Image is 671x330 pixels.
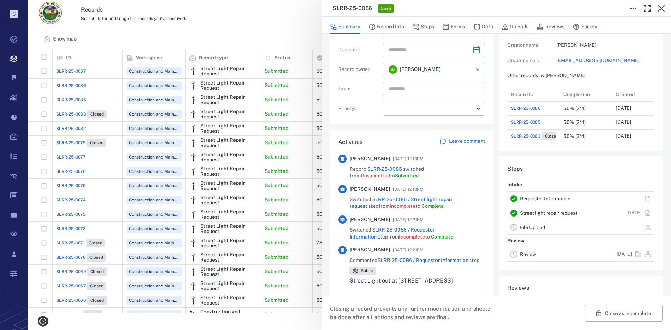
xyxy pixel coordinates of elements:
span: Incomplete [390,203,416,209]
p: Tags : [338,86,380,93]
p: Due date : [338,46,380,53]
p: Priority : [338,105,380,112]
span: Unsubmitted [361,173,390,178]
p: Closing a record prevents any further modification and should be done after all actions and revie... [330,305,496,322]
a: Review [520,251,536,257]
h6: Activities [338,138,362,146]
p: Street Light out at [STREET_ADDRESS] [349,277,485,285]
span: Closed [543,133,560,139]
p: Review [507,235,524,247]
span: [PERSON_NAME] [349,186,390,193]
p: [DATE] [616,251,632,258]
p: Record owner : [338,66,380,73]
p: C [10,10,18,18]
p: Leave comment [449,138,485,145]
div: J M [389,65,397,74]
p: [DATE] [626,210,642,217]
div: 50% (2/4) [563,134,586,139]
button: Steps [412,20,434,34]
a: SLRR-25-0086 / Requestor Information [377,257,468,263]
h6: Steps [507,165,654,173]
span: [PERSON_NAME] [349,155,390,162]
button: Reviews [537,20,564,34]
div: 50% (2/4) [563,106,586,111]
span: Public [359,268,375,274]
button: Toggle Fullscreen [640,1,654,15]
a: File Upload [520,225,545,230]
div: 50% (2/4) [563,120,586,125]
button: Open [473,65,483,74]
div: Record ID [507,87,560,101]
div: Completion [560,87,612,101]
button: Survey [573,20,597,34]
div: Citizen infoCreator name:[PERSON_NAME]Creator email:[EMAIL_ADDRESS][DOMAIN_NAME]Other records by ... [499,20,663,156]
span: Submitted [395,173,419,178]
div: Completion [563,85,590,104]
p: [DATE] [616,133,631,140]
div: Record ID [511,85,534,104]
span: [PERSON_NAME] [349,247,390,254]
div: — [389,104,474,112]
p: Creator name: [507,42,556,49]
a: SLRR-25-0086 [511,105,541,111]
a: SLRR-25-0083Closed [511,132,561,140]
div: Created [612,87,665,101]
a: SLRR-25-0086 / Requestor Information [349,227,435,240]
span: Commented step [349,257,479,264]
span: Switched step from to [349,227,485,240]
span: [DATE] 12:10PM [393,155,424,163]
p: [DATE] [616,105,631,112]
span: [DATE] 12:10PM [393,185,424,193]
p: Other records by [PERSON_NAME] [507,72,654,79]
span: Switched step from to [349,196,485,210]
p: [DATE] [616,119,631,126]
span: Complete [431,234,453,240]
span: Complete [421,203,444,209]
span: Record switched from to [349,166,485,179]
span: Help [16,5,30,11]
span: Incomplete [399,234,425,240]
button: Summary [330,20,360,34]
div: ReviewsThere is nothing here yet [499,276,663,320]
span: [DATE] 12:21PM [393,215,424,224]
p: Intake [507,179,522,191]
span: [DATE] 12:21PM [393,246,424,254]
button: Uploads [502,20,528,34]
button: Choose date [470,43,484,57]
p: Creator email: [507,57,556,64]
button: Close as incomplete [585,305,663,322]
a: Requestor Information [520,196,570,201]
span: [PERSON_NAME] [400,66,440,73]
h3: SLRR-25-0086 [333,4,372,13]
button: Record info [369,20,404,34]
span: SLRR-25-0083 [511,133,541,139]
div: ActivitiesLeave comment[PERSON_NAME][DATE] 12:10PMRecord SLRR-25-0086 switched fromUnsubmittedtoS... [330,130,493,320]
span: Open [379,6,392,12]
a: SLRR-25-0086 [367,166,402,172]
a: SLRR-25-0086 / Street light repair request [349,197,453,209]
a: [EMAIL_ADDRESS][DOMAIN_NAME] [556,57,654,64]
div: StepsIntakeRequestor InformationStreet light repair request[DATE]File UploadReviewReview[DATE] [499,156,663,276]
a: Leave comment [439,138,485,146]
p: [PERSON_NAME] [556,42,654,49]
button: Close [654,1,668,15]
h6: Reviews [507,284,654,292]
button: Data [474,20,493,34]
a: SLRR-25-0085 [511,119,541,125]
span: [PERSON_NAME] [349,216,390,223]
button: Forms [442,20,465,34]
a: Street light repair request [520,210,577,216]
button: Toggle to Edit Boxes [626,1,640,15]
div: Created [616,85,635,104]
